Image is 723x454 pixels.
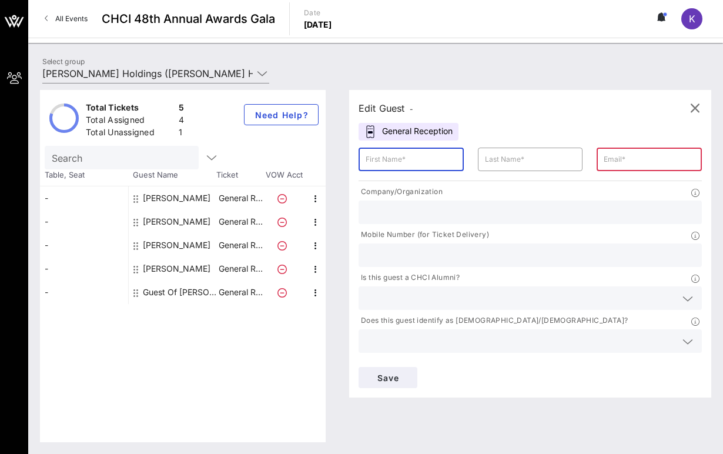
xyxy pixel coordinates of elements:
span: CHCI 48th Annual Awards Gala [102,10,275,28]
p: Mobile Number (for Ticket Delivery) [359,229,489,241]
span: K [689,13,695,25]
span: Need Help? [254,110,309,120]
div: - [40,257,128,281]
div: K [681,8,702,29]
p: Company/Organization [359,186,443,198]
div: Total Unassigned [86,126,174,141]
a: All Events [38,9,95,28]
div: 5 [179,102,184,116]
span: VOW Acct [263,169,304,181]
span: Save [368,373,408,383]
span: Ticket [216,169,263,181]
p: Is this guest a CHCI Alumni? [359,272,460,284]
label: Select group [42,57,85,66]
p: General R… [217,281,264,304]
input: Last Name* [485,150,576,169]
p: [DATE] [304,19,332,31]
div: Don Lowery [143,210,210,233]
button: Save [359,367,417,388]
span: Table, Seat [40,169,128,181]
p: General R… [217,210,264,233]
input: First Name* [366,150,457,169]
div: Total Assigned [86,114,174,129]
div: Kenny LaSalle [143,257,210,281]
p: General R… [217,233,264,257]
span: Guest Name [128,169,216,181]
p: Date [304,7,332,19]
span: All Events [55,14,88,23]
div: - [40,281,128,304]
div: Joseph Fortson [143,233,210,257]
div: 4 [179,114,184,129]
div: Guest Of Nielsen Holdings [143,281,217,304]
div: General Reception [359,123,458,141]
div: Edit Guest [359,100,413,116]
button: Need Help? [244,104,319,125]
div: - [40,233,128,257]
div: 1 [179,126,184,141]
div: Total Tickets [86,102,174,116]
p: General R… [217,257,264,281]
div: - [40,210,128,233]
div: Alondra Navarro [143,186,210,210]
p: Does this guest identify as [DEMOGRAPHIC_DATA]/[DEMOGRAPHIC_DATA]? [359,315,628,327]
input: Email* [604,150,695,169]
span: - [410,105,413,113]
div: - [40,186,128,210]
p: Dietary Restrictions [359,358,431,370]
p: General R… [217,186,264,210]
